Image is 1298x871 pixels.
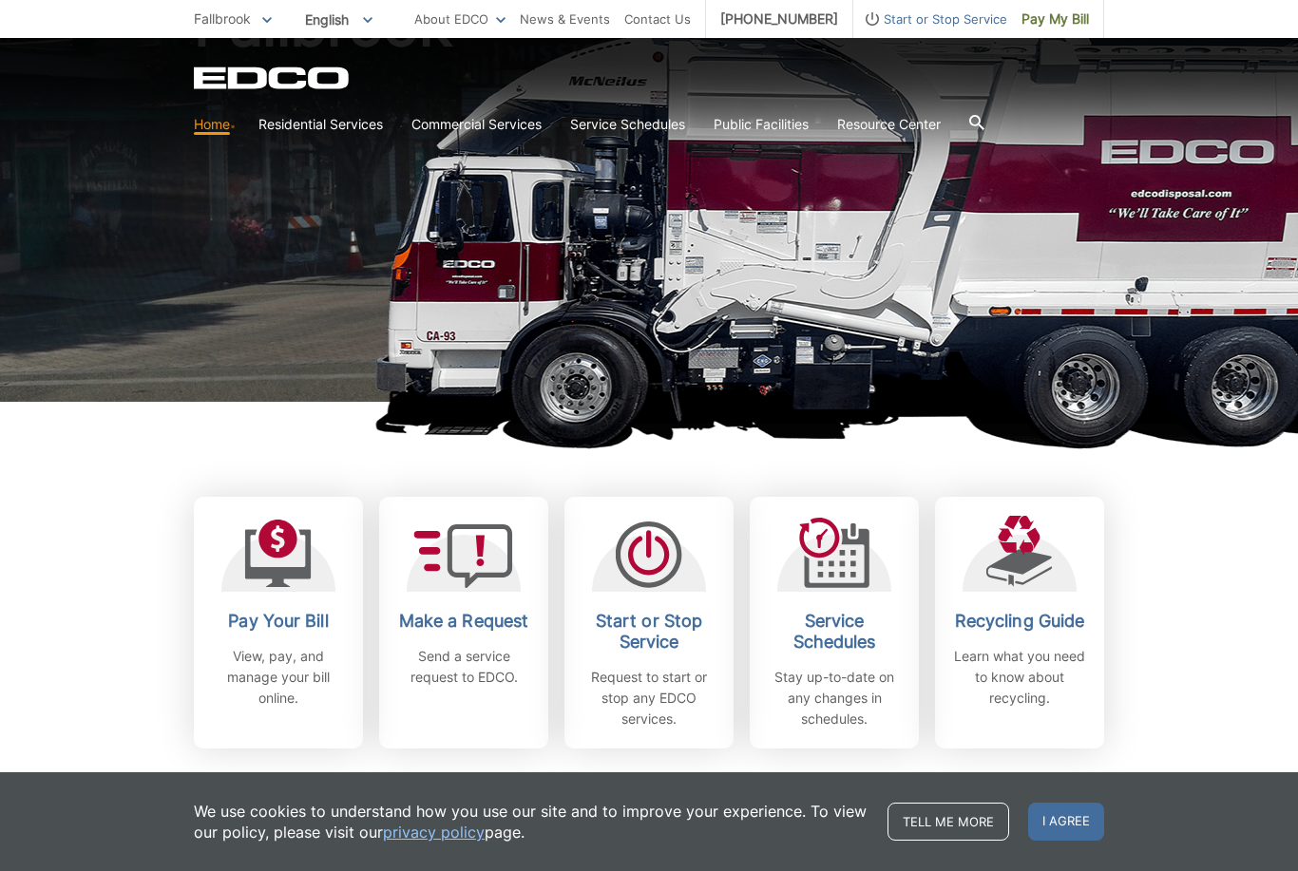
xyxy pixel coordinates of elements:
a: Commercial Services [411,114,542,135]
h2: Service Schedules [764,611,905,653]
h2: Make a Request [393,611,534,632]
span: I agree [1028,803,1104,841]
p: Request to start or stop any EDCO services. [579,667,719,729]
p: Send a service request to EDCO. [393,646,534,688]
span: English [291,4,387,35]
p: View, pay, and manage your bill online. [208,646,349,709]
a: EDCD logo. Return to the homepage. [194,66,352,89]
h2: Pay Your Bill [208,611,349,632]
a: Pay Your Bill View, pay, and manage your bill online. [194,497,363,748]
a: Tell me more [888,803,1009,841]
p: Learn what you need to know about recycling. [949,646,1090,709]
p: We use cookies to understand how you use our site and to improve your experience. To view our pol... [194,801,869,843]
a: Home [194,114,230,135]
a: privacy policy [383,822,485,843]
a: Resource Center [837,114,941,135]
a: Service Schedules [570,114,685,135]
h2: Start or Stop Service [579,611,719,653]
a: Service Schedules Stay up-to-date on any changes in schedules. [750,497,919,748]
h2: Recycling Guide [949,611,1090,632]
a: Contact Us [624,9,691,29]
p: Stay up-to-date on any changes in schedules. [764,667,905,729]
a: About EDCO [414,9,506,29]
a: Public Facilities [714,114,809,135]
span: Pay My Bill [1021,9,1089,29]
a: Recycling Guide Learn what you need to know about recycling. [935,497,1104,748]
a: Make a Request Send a service request to EDCO. [379,497,548,748]
a: News & Events [520,9,610,29]
a: Residential Services [258,114,383,135]
span: Fallbrook [194,10,251,27]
